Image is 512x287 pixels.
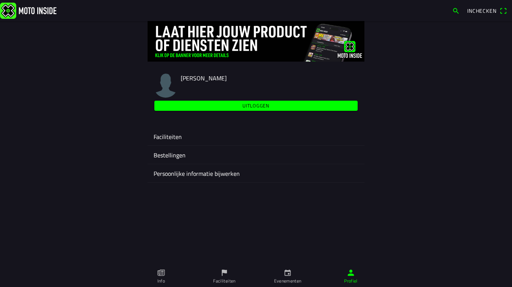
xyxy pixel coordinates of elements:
ion-label: Bestellingen [154,151,358,160]
ion-icon: calendar [283,269,292,277]
span: [PERSON_NAME] [181,74,227,83]
ion-label: Persoonlijke informatie bijwerken [154,169,358,178]
span: Inchecken [467,7,497,15]
ion-label: Evenementen [274,278,302,284]
a: Incheckenqr scanner [463,4,510,17]
ion-button: Uitloggen [154,101,358,111]
a: search [448,4,463,17]
ion-icon: person [347,269,355,277]
ion-label: Info [157,278,165,284]
img: 4Lg0uCZZgYSq9MW2zyHRs12dBiEH1AZVHKMOLPl0.jpg [148,21,364,62]
ion-label: Profiel [344,278,358,284]
img: moto-inside-avatar.png [154,74,178,98]
ion-label: Faciliteiten [154,132,358,141]
ion-icon: paper [157,269,165,277]
ion-label: Faciliteiten [213,278,235,284]
ion-icon: flag [220,269,229,277]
